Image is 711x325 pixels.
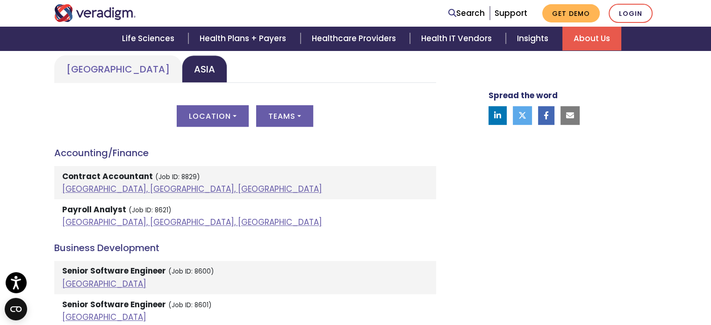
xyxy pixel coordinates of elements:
[111,27,188,51] a: Life Sciences
[177,105,249,127] button: Location
[562,27,621,51] a: About Us
[301,27,410,51] a: Healthcare Providers
[495,7,527,19] a: Support
[188,27,300,51] a: Health Plans + Payers
[609,4,653,23] a: Login
[54,4,136,22] img: Veradigm logo
[5,298,27,320] button: Open CMP widget
[54,147,436,159] h4: Accounting/Finance
[448,7,485,20] a: Search
[62,265,166,276] strong: Senior Software Engineer
[410,27,506,51] a: Health IT Vendors
[62,278,146,289] a: [GEOGRAPHIC_DATA]
[488,90,558,101] strong: Spread the word
[506,27,562,51] a: Insights
[256,105,313,127] button: Teams
[62,311,146,323] a: [GEOGRAPHIC_DATA]
[155,173,200,181] small: (Job ID: 8829)
[542,4,600,22] a: Get Demo
[182,55,227,83] a: Asia
[129,206,172,215] small: (Job ID: 8621)
[168,301,212,310] small: (Job ID: 8601)
[54,242,436,253] h4: Business Development
[62,217,322,228] a: [GEOGRAPHIC_DATA], [GEOGRAPHIC_DATA], [GEOGRAPHIC_DATA]
[168,267,214,276] small: (Job ID: 8600)
[62,299,166,310] strong: Senior Software Engineer
[62,204,126,215] strong: Payroll Analyst
[62,183,322,195] a: [GEOGRAPHIC_DATA], [GEOGRAPHIC_DATA], [GEOGRAPHIC_DATA]
[62,171,153,182] strong: Contract Accountant
[54,55,182,83] a: [GEOGRAPHIC_DATA]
